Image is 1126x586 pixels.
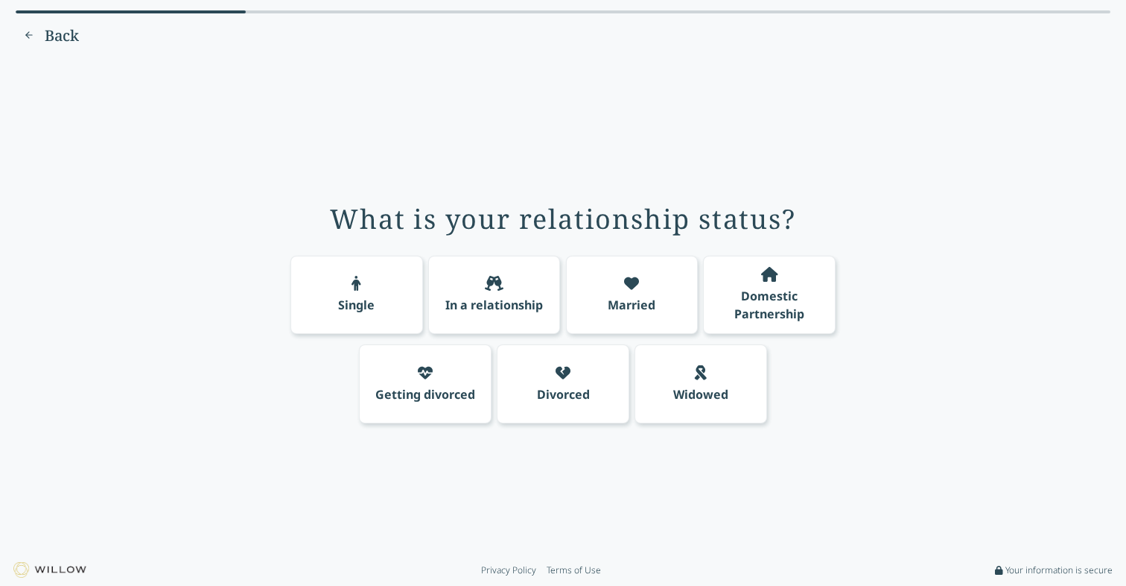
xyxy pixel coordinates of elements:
a: Privacy Policy [481,564,536,576]
a: Terms of Use [547,564,601,576]
div: What is your relationship status? [330,204,795,234]
div: Single [338,296,375,314]
button: Previous question [16,24,86,48]
div: Getting divorced [375,385,475,403]
div: Widowed [673,385,728,403]
div: Married [608,296,655,314]
div: Domestic Partnership [717,287,822,323]
span: Your information is secure [1005,564,1113,576]
div: In a relationship [445,296,543,314]
div: 21% complete [16,10,246,13]
div: Divorced [537,385,590,403]
span: Back [45,25,79,46]
img: Willow logo [13,562,86,578]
